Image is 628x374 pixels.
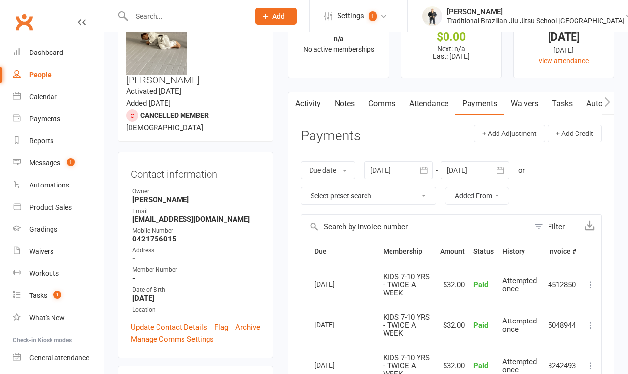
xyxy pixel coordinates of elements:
[29,181,69,189] div: Automations
[29,49,63,56] div: Dashboard
[29,269,59,277] div: Workouts
[140,111,209,119] span: Cancelled member
[544,305,580,346] td: 5048944
[12,10,36,34] a: Clubworx
[13,263,104,285] a: Workouts
[314,276,360,292] div: [DATE]
[383,272,430,297] span: KIDS 7-10 YRS - TWICE A WEEK
[67,158,75,166] span: 1
[126,99,171,107] time: Added [DATE]
[544,239,580,264] th: Invoice #
[436,305,469,346] td: $32.00
[544,265,580,305] td: 4512850
[422,6,442,26] img: thumb_image1732515240.png
[13,196,104,218] a: Product Sales
[523,45,605,55] div: [DATE]
[328,92,362,115] a: Notes
[29,137,53,145] div: Reports
[13,240,104,263] a: Waivers
[523,32,605,42] div: [DATE]
[502,276,537,294] span: Attempted once
[13,152,104,174] a: Messages 1
[474,125,545,142] button: + Add Adjustment
[132,285,260,294] div: Date of Birth
[255,8,297,25] button: Add
[29,93,57,101] div: Calendar
[445,187,509,205] button: Added From
[310,239,379,264] th: Due
[314,357,360,373] div: [DATE]
[132,226,260,236] div: Mobile Number
[337,5,364,27] span: Settings
[132,187,260,196] div: Owner
[473,361,488,370] span: Paid
[410,45,493,60] p: Next: n/a Last: [DATE]
[13,108,104,130] a: Payments
[473,280,488,289] span: Paid
[301,129,361,144] h3: Payments
[447,7,625,16] div: [PERSON_NAME]
[132,305,260,315] div: Location
[383,313,430,338] span: KIDS 7-10 YRS - TWICE A WEEK
[132,254,260,263] strong: -
[272,12,285,20] span: Add
[301,161,355,179] button: Due date
[132,195,260,204] strong: [PERSON_NAME]
[132,294,260,303] strong: [DATE]
[126,87,181,96] time: Activated [DATE]
[29,314,65,321] div: What's New
[13,285,104,307] a: Tasks 1
[13,218,104,240] a: Gradings
[131,333,214,345] a: Manage Comms Settings
[13,307,104,329] a: What's New
[29,203,72,211] div: Product Sales
[529,215,578,239] button: Filter
[334,35,344,43] strong: n/a
[539,57,589,65] a: view attendance
[132,246,260,255] div: Address
[13,174,104,196] a: Automations
[131,321,207,333] a: Update Contact Details
[131,165,260,180] h3: Contact information
[379,239,436,264] th: Membership
[545,92,579,115] a: Tasks
[29,247,53,255] div: Waivers
[502,317,537,334] span: Attempted once
[498,239,544,264] th: History
[132,235,260,243] strong: 0421756015
[129,9,242,23] input: Search...
[132,215,260,224] strong: [EMAIL_ADDRESS][DOMAIN_NAME]
[301,215,529,239] input: Search by invoice number
[548,221,565,233] div: Filter
[235,321,260,333] a: Archive
[13,42,104,64] a: Dashboard
[126,123,203,132] span: [DEMOGRAPHIC_DATA]
[410,32,493,42] div: $0.00
[126,13,265,85] h3: [PERSON_NAME]
[303,45,374,53] span: No active memberships
[13,64,104,86] a: People
[548,125,602,142] button: + Add Credit
[504,92,545,115] a: Waivers
[518,164,525,176] div: or
[447,16,625,25] div: Traditional Brazilian Jiu Jitsu School [GEOGRAPHIC_DATA]
[132,266,260,275] div: Member Number
[132,207,260,216] div: Email
[53,291,61,299] span: 1
[369,11,377,21] span: 1
[362,92,402,115] a: Comms
[29,292,47,299] div: Tasks
[288,92,328,115] a: Activity
[132,274,260,283] strong: -
[29,115,60,123] div: Payments
[29,354,89,362] div: General attendance
[436,265,469,305] td: $32.00
[126,13,187,75] img: image1749448865.png
[13,86,104,108] a: Calendar
[13,130,104,152] a: Reports
[473,321,488,330] span: Paid
[214,321,228,333] a: Flag
[13,347,104,369] a: General attendance kiosk mode
[436,239,469,264] th: Amount
[29,225,57,233] div: Gradings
